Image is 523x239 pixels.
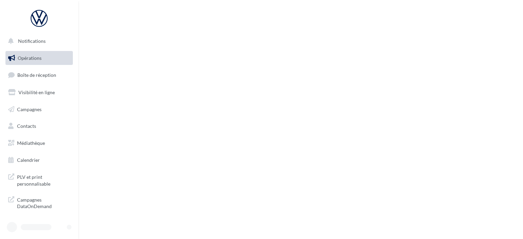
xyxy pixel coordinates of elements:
[4,119,74,133] a: Contacts
[4,85,74,100] a: Visibilité en ligne
[4,102,74,117] a: Campagnes
[17,172,70,187] span: PLV et print personnalisable
[17,157,40,163] span: Calendrier
[4,170,74,190] a: PLV et print personnalisable
[18,55,42,61] span: Opérations
[4,136,74,150] a: Médiathèque
[17,72,56,78] span: Boîte de réception
[4,34,72,48] button: Notifications
[4,51,74,65] a: Opérations
[18,89,55,95] span: Visibilité en ligne
[4,153,74,167] a: Calendrier
[17,106,42,112] span: Campagnes
[4,192,74,212] a: Campagnes DataOnDemand
[4,68,74,82] a: Boîte de réception
[17,123,36,129] span: Contacts
[17,195,70,210] span: Campagnes DataOnDemand
[17,140,45,146] span: Médiathèque
[18,38,46,44] span: Notifications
